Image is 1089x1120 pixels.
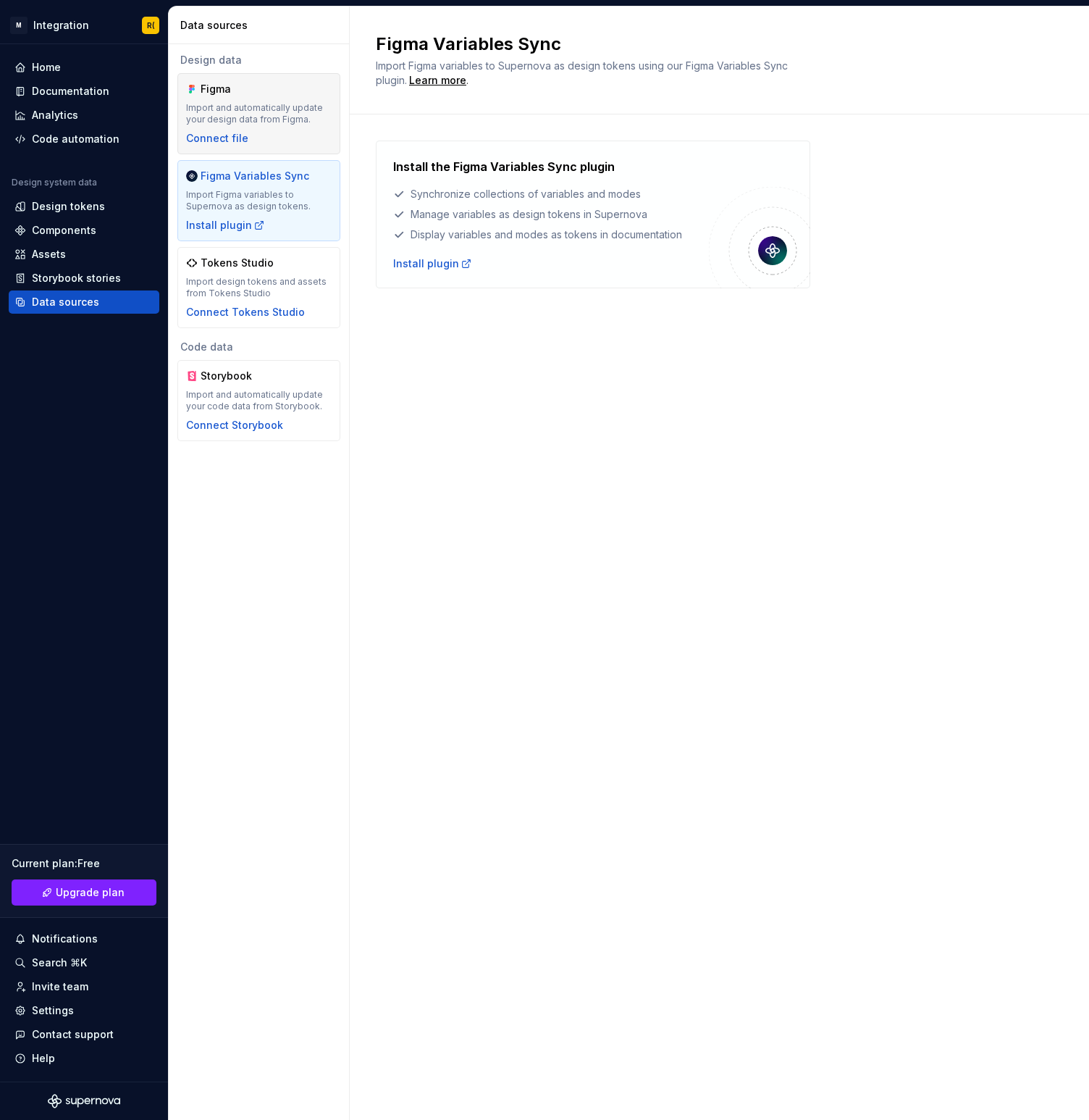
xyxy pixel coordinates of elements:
div: Import and automatically update your design data from Figma. [186,102,332,125]
div: Components [32,223,96,238]
div: Invite team [32,979,88,994]
div: Code data [177,340,340,354]
div: Settings [32,1003,74,1018]
div: Code automation [32,132,119,146]
div: Home [32,60,61,75]
div: Design data [177,53,340,67]
a: Settings [9,999,159,1022]
a: Install plugin [393,256,472,271]
a: Home [9,56,159,79]
div: Storybook stories [32,271,121,285]
div: Integration [33,18,89,33]
svg: Supernova Logo [48,1094,120,1108]
a: Documentation [9,80,159,103]
a: Data sources [9,291,159,314]
a: Storybook stories [9,267,159,290]
div: Data sources [32,295,99,309]
div: Figma Variables Sync [201,169,309,183]
div: R( [147,20,155,31]
a: StorybookImport and automatically update your code data from Storybook.Connect Storybook [177,360,340,441]
h4: Install the Figma Variables Sync plugin [393,158,615,175]
a: Figma Variables SyncImport Figma variables to Supernova as design tokens.Install plugin [177,160,340,241]
button: Help [9,1047,159,1070]
div: Current plan : Free [12,856,156,871]
div: Assets [32,247,66,262]
a: Invite team [9,975,159,998]
a: Design tokens [9,195,159,218]
button: Connect file [186,131,248,146]
div: Manage variables as design tokens in Supernova [393,207,709,222]
span: Upgrade plan [56,885,125,900]
button: Search ⌘K [9,951,159,974]
div: Import design tokens and assets from Tokens Studio [186,276,332,299]
div: M [10,17,28,34]
div: Notifications [32,932,98,946]
a: Tokens StudioImport design tokens and assets from Tokens StudioConnect Tokens Studio [177,247,340,328]
div: Synchronize collections of variables and modes [393,187,709,201]
a: Assets [9,243,159,266]
div: Help [32,1051,55,1066]
a: Components [9,219,159,242]
a: Learn more [409,73,466,88]
div: Data sources [180,18,343,33]
div: Documentation [32,84,109,99]
button: Notifications [9,927,159,950]
div: Search ⌘K [32,956,87,970]
div: Figma [201,82,270,96]
a: Analytics [9,104,159,127]
div: Display variables and modes as tokens in documentation [393,227,709,242]
div: Import Figma variables to Supernova as design tokens. [186,189,332,212]
button: MIntegrationR( [3,9,165,41]
div: Design system data [12,177,97,188]
div: Tokens Studio [201,256,274,270]
button: Connect Tokens Studio [186,305,305,319]
div: Import and automatically update your code data from Storybook. [186,389,332,412]
div: Storybook [201,369,270,383]
button: Contact support [9,1023,159,1046]
button: Connect Storybook [186,418,283,432]
div: Design tokens [32,199,105,214]
span: . [407,75,468,86]
a: FigmaImport and automatically update your design data from Figma.Connect file [177,73,340,154]
div: Contact support [32,1027,114,1042]
span: Import Figma variables to Supernova as design tokens using our Figma Variables Sync plugin. [376,59,791,86]
a: Code automation [9,128,159,151]
div: Analytics [32,108,78,122]
button: Install plugin [186,218,265,233]
a: Upgrade plan [12,879,156,906]
h2: Figma Variables Sync [376,33,1046,56]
